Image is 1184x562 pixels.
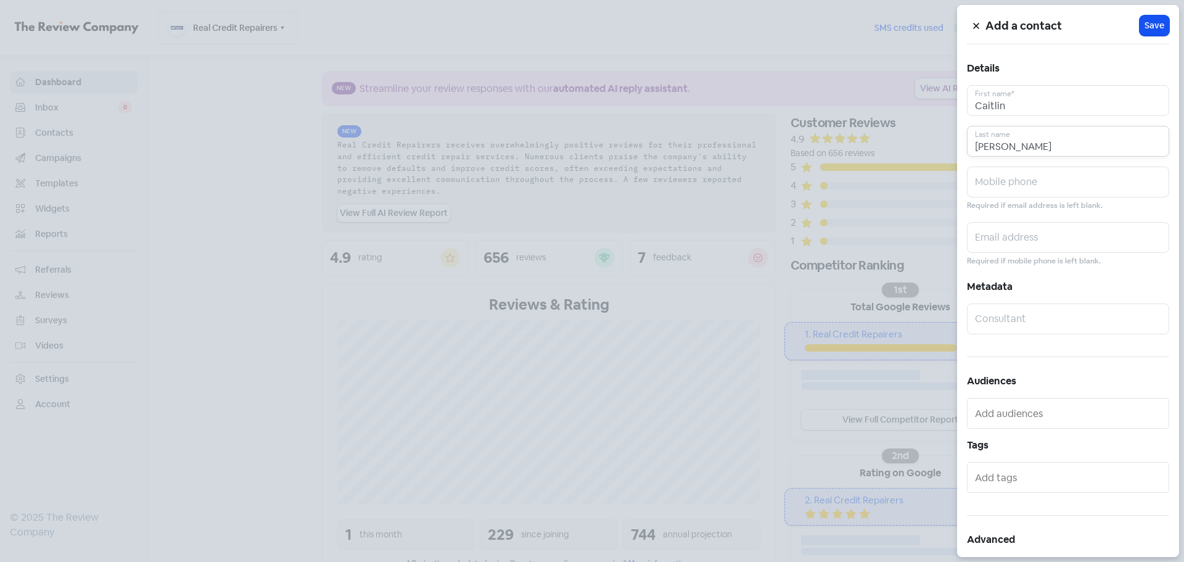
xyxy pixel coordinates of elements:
[967,372,1169,391] h5: Audiences
[967,126,1169,157] input: Last name
[967,304,1169,334] input: Consultant
[967,167,1169,197] input: Mobile phone
[967,200,1103,212] small: Required if email address is left blank.
[967,531,1169,549] h5: Advanced
[1145,19,1164,32] span: Save
[975,468,1164,487] input: Add tags
[967,85,1169,116] input: First name
[967,436,1169,455] h5: Tags
[975,403,1164,423] input: Add audiences
[1140,15,1169,36] button: Save
[985,17,1140,35] h5: Add a contact
[967,278,1169,296] h5: Metadata
[967,59,1169,78] h5: Details
[967,255,1101,267] small: Required if mobile phone is left blank.
[967,222,1169,253] input: Email address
